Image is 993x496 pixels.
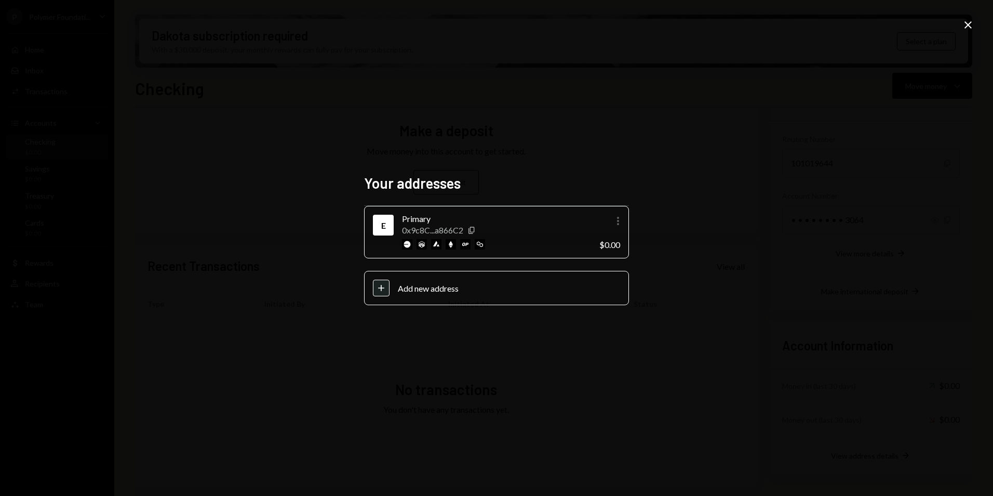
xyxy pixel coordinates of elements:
[375,217,392,233] div: Ethereum
[431,239,441,250] img: avalanche-mainnet
[460,239,471,250] img: optimism-mainnet
[402,239,412,250] img: base-mainnet
[364,271,629,305] button: Add new address
[475,239,485,250] img: polygon-mainnet
[402,225,463,235] div: 0x9c8C...a866C2
[417,239,427,250] img: arbitrum-mainnet
[398,283,620,293] div: Add new address
[599,240,620,250] div: $0.00
[446,239,456,250] img: ethereum-mainnet
[364,173,629,193] h2: Your addresses
[402,213,591,225] div: Primary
